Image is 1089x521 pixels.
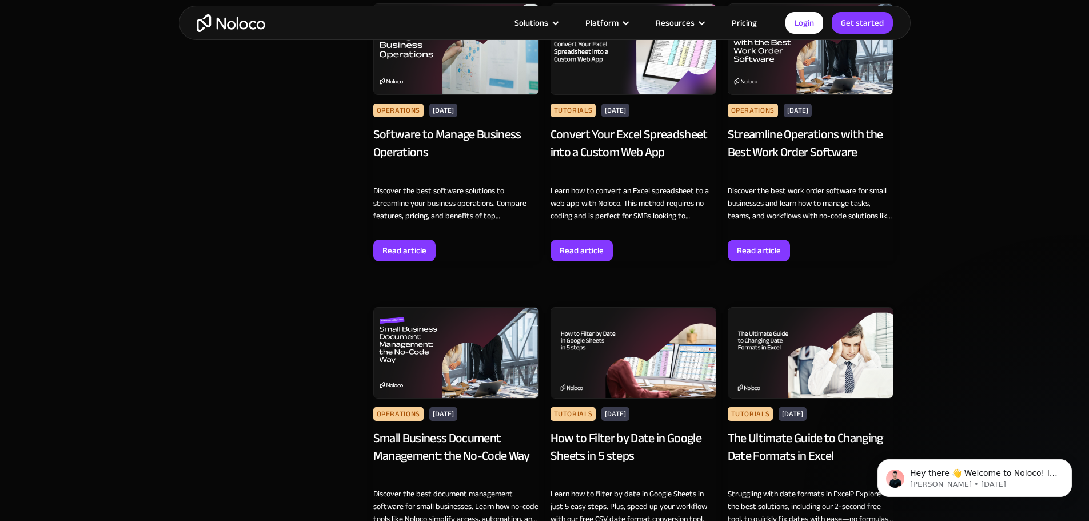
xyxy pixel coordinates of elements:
[197,14,265,32] a: home
[728,429,893,482] div: The Ultimate Guide to Changing Date Formats in Excel
[728,3,893,95] img: Streamline Operations with the Best Work Order Software
[728,126,893,178] div: Streamline Operations with the Best Work Order Software
[641,15,717,30] div: Resources
[514,15,548,30] div: Solutions
[656,15,695,30] div: Resources
[551,429,716,482] div: How to Filter by Date in Google Sheets in 5 steps
[784,104,812,117] div: [DATE]
[373,126,539,178] div: Software to Manage Business Operations
[373,3,539,95] img: Software to Manage Business Operations
[551,104,596,117] div: Tutorials
[373,185,539,222] div: Discover the best software solutions to streamline your business operations. Compare features, pr...
[779,407,807,421] div: [DATE]
[373,307,539,399] img: Small Business Document Management: the No-Code Way
[429,104,457,117] div: [DATE]
[585,15,619,30] div: Platform
[373,429,539,482] div: Small Business Document Management: the No-Code Way
[551,126,716,178] div: Convert Your Excel Spreadsheet into a Custom Web App
[373,3,539,261] a: Software to Manage Business OperationsOperations[DATE]Software to Manage Business OperationsDisco...
[728,104,778,117] div: Operations
[560,243,604,258] div: Read article
[373,104,424,117] div: Operations
[551,185,716,222] div: Learn how to convert an Excel spreadsheet to a web app with Noloco. This method requires no codin...
[737,243,781,258] div: Read article
[860,435,1089,515] iframe: Intercom notifications message
[373,407,424,421] div: Operations
[601,407,629,421] div: [DATE]
[382,243,426,258] div: Read article
[728,185,893,222] div: Discover the best work order software for small businesses and learn how to manage tasks, teams, ...
[601,104,629,117] div: [DATE]
[717,15,771,30] a: Pricing
[728,407,773,421] div: Tutorials
[500,15,571,30] div: Solutions
[832,12,893,34] a: Get started
[728,3,893,261] a: Streamline Operations with the Best Work Order SoftwareOperations[DATE]Streamline Operations with...
[429,407,457,421] div: [DATE]
[551,407,596,421] div: Tutorials
[571,15,641,30] div: Platform
[785,12,823,34] a: Login
[551,3,716,261] a: Tutorials[DATE]Convert Your Excel Spreadsheet into a Custom Web AppLearn how to convert an Excel ...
